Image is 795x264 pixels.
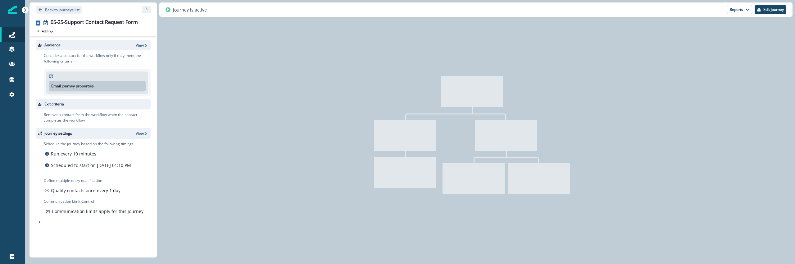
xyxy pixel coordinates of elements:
p: Email journey properties [51,83,94,89]
button: Edit journey [755,5,786,14]
p: View [136,43,144,48]
p: Run every 10 minutes [51,151,96,157]
p: Back to journeys list [45,7,79,12]
p: Audience [44,42,61,48]
p: Schedule the journey based on the following timings [44,141,134,147]
button: View [136,131,148,136]
button: sidebar collapse toggle [142,6,151,13]
button: View [136,43,148,48]
button: Reports [727,5,752,14]
p: Consider a contact for the workflow only if they meet the following criteria [44,53,151,64]
p: Exit criteria [44,101,64,107]
p: Scheduled to start on [DATE] 01:10 PM [51,162,131,169]
p: Remove a contact from the workflow when the contact completes the workflow [44,112,151,123]
p: View [136,131,144,136]
p: Communication limits apply for this Journey [52,208,143,215]
button: Add tag [36,29,54,34]
p: Journey settings [44,131,72,136]
img: Inflection [8,6,17,14]
p: Qualify contacts once every 1 day [51,187,120,194]
p: Edit journey [763,7,784,12]
p: Journey is active [173,7,207,13]
p: Communication Limit Control [44,199,151,204]
div: 05-25-Support Contact Request Form [51,19,138,26]
button: Go back [36,6,82,14]
p: Define multiple entry qualification [44,178,122,183]
p: Add tag [42,29,53,33]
